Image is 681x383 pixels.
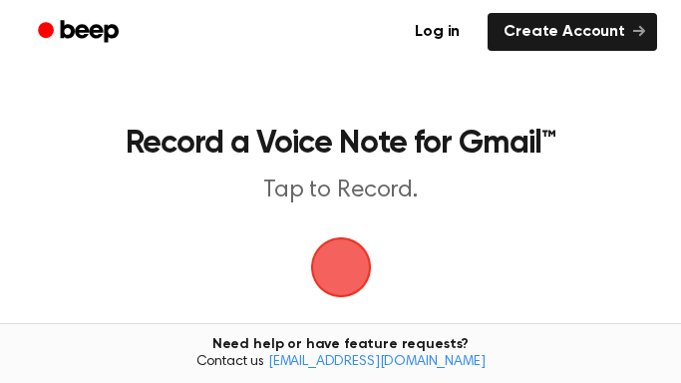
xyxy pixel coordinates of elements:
a: Create Account [488,13,657,51]
a: [EMAIL_ADDRESS][DOMAIN_NAME] [268,355,486,369]
span: Contact us [12,354,669,372]
img: Beep Logo [311,237,371,297]
p: Tap to Record. [44,176,637,205]
a: Log in [399,13,476,51]
h1: Record a Voice Note for Gmail™ [44,128,637,160]
a: Beep [24,13,137,52]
